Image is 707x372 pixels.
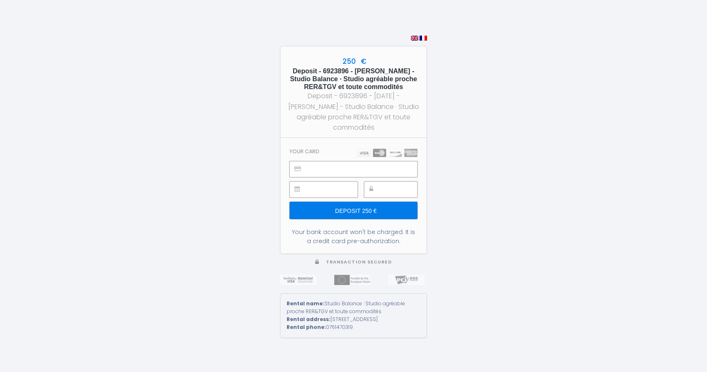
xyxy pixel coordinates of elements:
div: Studio Balance · Studio agréable proche RER&TGV et toute commodités [287,300,420,316]
div: 0761470319 [287,324,420,331]
div: Your bank account won't be charged. It is a credit card pre-authorization. [290,227,417,246]
iframe: Secure payment input frame [383,182,417,197]
span: Transaction secured [326,259,392,265]
div: Deposit - 6923896 - [DATE] - [PERSON_NAME] - Studio Balance · Studio agréable proche RER&TGV et t... [288,91,419,133]
div: [STREET_ADDRESS] [287,316,420,324]
strong: Rental phone: [287,324,326,331]
span: 250 € [340,56,367,66]
input: Deposit 250 € [290,202,417,219]
img: fr.png [420,36,427,41]
img: en.png [411,36,418,41]
h3: Your card [290,148,319,155]
iframe: Secure payment input frame [308,182,357,197]
iframe: Secure payment input frame [308,162,417,177]
strong: Rental name: [287,300,324,307]
img: carts.png [357,149,417,157]
strong: Rental address: [287,316,331,323]
h5: Deposit - 6923896 - [PERSON_NAME] - Studio Balance · Studio agréable proche RER&TGV et toute comm... [288,67,419,91]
